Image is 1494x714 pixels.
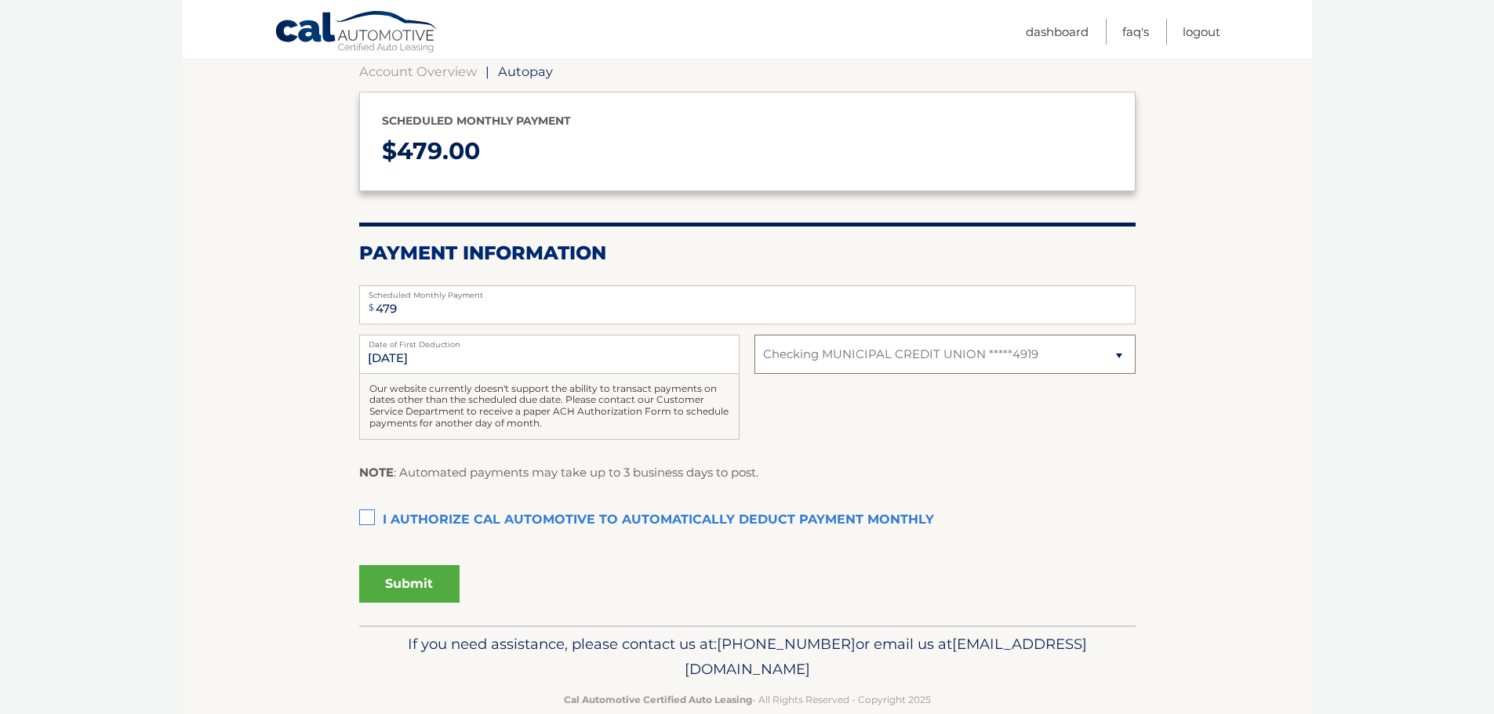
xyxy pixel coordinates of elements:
[369,691,1125,708] p: - All Rights Reserved - Copyright 2025
[564,694,752,705] strong: Cal Automotive Certified Auto Leasing
[359,374,740,440] div: Our website currently doesn't support the ability to transact payments on dates other than the sc...
[685,635,1087,678] span: [EMAIL_ADDRESS][DOMAIN_NAME]
[1122,19,1149,45] a: FAQ's
[359,335,740,374] input: Payment Date
[717,635,856,653] span: [PHONE_NUMBER]
[359,335,740,347] label: Date of First Deduction
[1026,19,1089,45] a: Dashboard
[382,131,1113,172] p: $
[359,462,758,483] p: : Automated payments may take up to 3 business days to post.
[1183,19,1220,45] a: Logout
[359,285,1136,324] input: Payment Amount
[359,565,460,603] button: Submit
[274,10,439,56] a: Cal Automotive
[359,63,477,79] a: Account Overview
[369,632,1125,682] p: If you need assistance, please contact us at: or email us at
[485,63,489,79] span: |
[359,285,1136,298] label: Scheduled Monthly Payment
[382,111,1113,131] p: Scheduled monthly payment
[359,241,1136,265] h2: Payment Information
[359,465,394,480] strong: NOTE
[359,505,1136,536] label: I authorize cal automotive to automatically deduct payment monthly
[498,63,553,79] span: Autopay
[364,290,379,325] span: $
[397,136,480,165] span: 479.00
